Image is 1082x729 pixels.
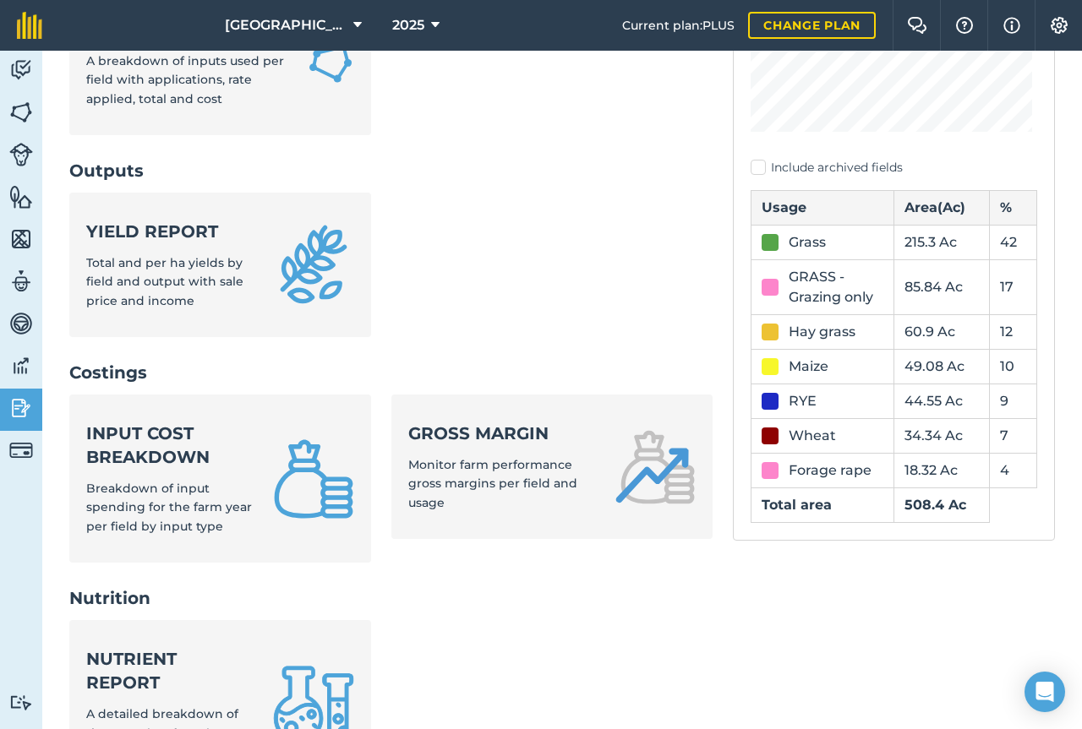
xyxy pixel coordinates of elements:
[748,12,876,39] a: Change plan
[391,394,713,539] a: Gross marginMonitor farm performance gross margins per field and usage
[989,190,1036,225] th: %
[86,220,253,243] strong: Yield report
[622,16,735,35] span: Current plan : PLUS
[989,418,1036,453] td: 7
[17,12,42,39] img: fieldmargin Logo
[762,497,832,513] strong: Total area
[69,159,713,182] h2: Outputs
[9,100,33,125] img: svg+xml;base64,PHN2ZyB4bWxucz0iaHR0cDovL3d3dy53My5vcmcvMjAwMC9zdmciIHdpZHRoPSI1NiIgaGVpZ2h0PSI2MC...
[225,15,347,35] span: [GEOGRAPHIC_DATA]
[989,349,1036,384] td: 10
[789,460,872,481] div: Forage rape
[989,314,1036,349] td: 12
[751,159,1037,177] label: Include archived fields
[989,225,1036,259] td: 42
[615,427,696,508] img: Gross margin
[392,15,424,35] span: 2025
[989,384,1036,418] td: 9
[9,184,33,209] img: svg+xml;base64,PHN2ZyB4bWxucz0iaHR0cDovL3d3dy53My5vcmcvMjAwMC9zdmciIHdpZHRoPSI1NiIgaGVpZ2h0PSI2MC...
[1049,17,1069,34] img: A cog icon
[9,269,33,294] img: svg+xml;base64,PD94bWwgdmVyc2lvbj0iMS4wIiBlbmNvZGluZz0idXRmLTgiPz4KPCEtLSBHZW5lcmF0b3I6IEFkb2JlIE...
[408,457,577,510] span: Monitor farm performance gross margins per field and usage
[86,422,253,469] strong: Input cost breakdown
[894,418,990,453] td: 34.34 Ac
[894,453,990,487] td: 18.32 Ac
[989,259,1036,314] td: 17
[894,225,990,259] td: 215.3 Ac
[273,438,354,520] img: Input cost breakdown
[69,586,713,610] h2: Nutrition
[69,193,371,337] a: Yield reportTotal and per ha yields by field and output with sale price and income
[789,322,855,342] div: Hay grass
[9,353,33,378] img: svg+xml;base64,PD94bWwgdmVyc2lvbj0iMS4wIiBlbmNvZGluZz0idXRmLTgiPz4KPCEtLSBHZW5lcmF0b3I6IEFkb2JlIE...
[789,426,836,446] div: Wheat
[307,37,354,88] img: Field Input Report
[907,17,927,34] img: Two speech bubbles overlapping with the left bubble in the forefront
[86,53,284,106] span: A breakdown of inputs used per field with applications, rate applied, total and cost
[789,267,883,307] div: GRASS - Grazing only
[894,384,990,418] td: 44.55 Ac
[9,438,33,462] img: svg+xml;base64,PD94bWwgdmVyc2lvbj0iMS4wIiBlbmNvZGluZz0idXRmLTgiPz4KPCEtLSBHZW5lcmF0b3I6IEFkb2JlIE...
[273,224,354,305] img: Yield report
[86,481,252,534] span: Breakdown of input spending for the farm year per field by input type
[894,314,990,349] td: 60.9 Ac
[954,17,975,34] img: A question mark icon
[408,422,595,445] strong: Gross margin
[69,394,371,563] a: Input cost breakdownBreakdown of input spending for the farm year per field by input type
[789,232,826,253] div: Grass
[894,259,990,314] td: 85.84 Ac
[789,391,817,411] div: RYE
[1025,672,1065,712] div: Open Intercom Messenger
[789,356,828,377] div: Maize
[989,453,1036,487] td: 4
[9,226,33,252] img: svg+xml;base64,PHN2ZyB4bWxucz0iaHR0cDovL3d3dy53My5vcmcvMjAwMC9zdmciIHdpZHRoPSI1NiIgaGVpZ2h0PSI2MC...
[9,694,33,710] img: svg+xml;base64,PD94bWwgdmVyc2lvbj0iMS4wIiBlbmNvZGluZz0idXRmLTgiPz4KPCEtLSBHZW5lcmF0b3I6IEFkb2JlIE...
[9,395,33,421] img: svg+xml;base64,PD94bWwgdmVyc2lvbj0iMS4wIiBlbmNvZGluZz0idXRmLTgiPz4KPCEtLSBHZW5lcmF0b3I6IEFkb2JlIE...
[751,190,894,225] th: Usage
[904,497,966,513] strong: 508.4 Ac
[9,57,33,83] img: svg+xml;base64,PD94bWwgdmVyc2lvbj0iMS4wIiBlbmNvZGluZz0idXRmLTgiPz4KPCEtLSBHZW5lcmF0b3I6IEFkb2JlIE...
[9,311,33,336] img: svg+xml;base64,PD94bWwgdmVyc2lvbj0iMS4wIiBlbmNvZGluZz0idXRmLTgiPz4KPCEtLSBHZW5lcmF0b3I6IEFkb2JlIE...
[69,361,713,384] h2: Costings
[9,143,33,166] img: svg+xml;base64,PD94bWwgdmVyc2lvbj0iMS4wIiBlbmNvZGluZz0idXRmLTgiPz4KPCEtLSBHZW5lcmF0b3I6IEFkb2JlIE...
[1003,15,1020,35] img: svg+xml;base64,PHN2ZyB4bWxucz0iaHR0cDovL3d3dy53My5vcmcvMjAwMC9zdmciIHdpZHRoPSIxNyIgaGVpZ2h0PSIxNy...
[86,255,243,308] span: Total and per ha yields by field and output with sale price and income
[894,349,990,384] td: 49.08 Ac
[86,647,253,694] strong: Nutrient report
[894,190,990,225] th: Area ( Ac )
